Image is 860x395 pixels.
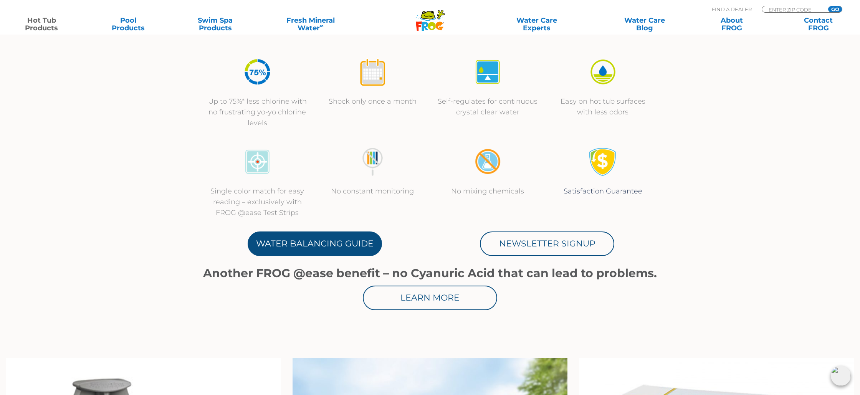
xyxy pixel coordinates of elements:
[438,186,537,197] p: No mixing chemicals
[243,58,272,86] img: icon-atease-75percent-less
[182,17,249,32] a: Swim SpaProducts
[611,17,678,32] a: Water CareBlog
[828,6,842,12] input: GO
[207,96,307,128] p: Up to 75%* less chlorine with no frustrating yo-yo chlorine levels
[785,17,852,32] a: ContactFROG
[322,186,422,197] p: No constant monitoring
[480,231,614,256] a: Newsletter Signup
[8,17,75,32] a: Hot TubProducts
[589,58,617,86] img: icon-atease-easy-on
[473,147,502,176] img: no-mixing1
[207,186,307,218] p: Single color match for easy reading – exclusively with FROG @ease Test Strips
[768,6,820,13] input: Zip Code Form
[248,231,382,256] a: Water Balancing Guide
[94,17,162,32] a: PoolProducts
[698,17,766,32] a: AboutFROG
[553,96,653,117] p: Easy on hot tub surfaces with less odors
[363,286,497,310] a: Learn More
[473,58,502,86] img: icon-atease-self-regulates
[564,187,642,195] a: Satisfaction Guarantee
[831,366,851,386] img: openIcon
[200,267,660,280] h1: Another FROG @ease benefit – no Cyanuric Acid that can lead to problems.
[482,17,592,32] a: Water CareExperts
[243,147,272,176] img: icon-atease-color-match
[358,147,387,176] img: no-constant-monitoring1
[268,17,353,32] a: Fresh MineralWater∞
[438,96,537,117] p: Self-regulates for continuous crystal clear water
[320,23,324,29] sup: ∞
[712,6,752,13] p: Find A Dealer
[322,96,422,107] p: Shock only once a month
[589,147,617,176] img: Satisfaction Guarantee Icon
[358,58,387,86] img: icon-atease-shock-once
